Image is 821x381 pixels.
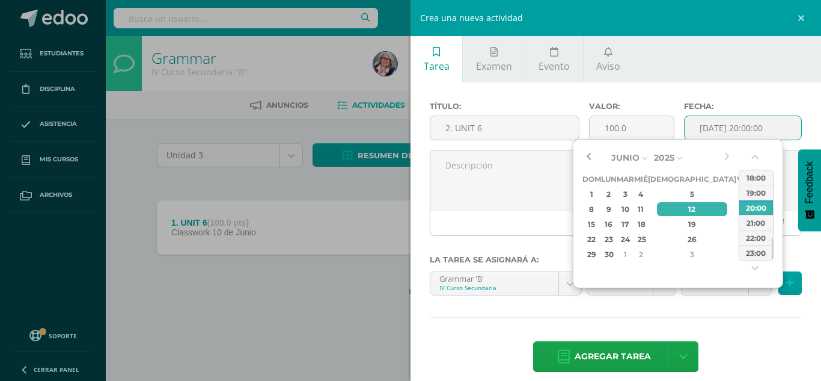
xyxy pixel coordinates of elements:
[635,187,646,201] div: 4
[618,217,632,231] div: 17
[601,172,617,187] th: Lun
[611,152,639,163] span: Junio
[635,232,646,246] div: 25
[657,187,728,201] div: 5
[602,232,615,246] div: 23
[648,172,736,187] th: [DEMOGRAPHIC_DATA]
[430,116,579,140] input: Título
[657,247,728,261] div: 3
[539,60,570,73] span: Evento
[424,60,450,73] span: Tarea
[685,116,801,140] input: Fecha de entrega
[430,255,802,264] label: La tarea se asignará a:
[739,230,773,245] div: 22:00
[476,60,512,73] span: Examen
[618,202,632,216] div: 10
[617,172,634,187] th: Mar
[657,202,728,216] div: 12
[737,247,748,261] div: 4
[618,247,632,261] div: 1
[596,60,620,73] span: Aviso
[589,102,675,111] label: Valor:
[430,102,579,111] label: Título:
[635,217,646,231] div: 18
[584,217,599,231] div: 15
[798,149,821,231] button: Feedback - Mostrar encuesta
[737,202,748,216] div: 13
[602,202,615,216] div: 9
[684,102,802,111] label: Fecha:
[584,247,599,261] div: 29
[618,232,632,246] div: 24
[618,187,632,201] div: 3
[739,215,773,230] div: 21:00
[575,342,651,371] span: Agregar tarea
[439,272,549,283] div: Grammar 'B'
[439,283,549,292] div: IV Curso Secundaria
[737,217,748,231] div: 20
[584,232,599,246] div: 22
[804,161,815,203] span: Feedback
[590,116,674,140] input: Puntos máximos
[602,217,615,231] div: 16
[582,172,601,187] th: Dom
[739,170,773,185] div: 18:00
[657,232,728,246] div: 26
[737,187,748,201] div: 6
[584,187,599,201] div: 1
[737,232,748,246] div: 27
[602,247,615,261] div: 30
[602,187,615,201] div: 2
[634,172,648,187] th: Mié
[635,202,646,216] div: 11
[635,247,646,261] div: 2
[430,272,581,295] a: Grammar 'B'IV Curso Secundaria
[739,185,773,200] div: 19:00
[463,36,525,82] a: Examen
[410,36,462,82] a: Tarea
[739,200,773,215] div: 20:00
[736,172,750,187] th: Vie
[654,152,674,163] span: 2025
[739,245,773,260] div: 23:00
[525,36,582,82] a: Evento
[584,36,633,82] a: Aviso
[657,217,728,231] div: 19
[584,202,599,216] div: 8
